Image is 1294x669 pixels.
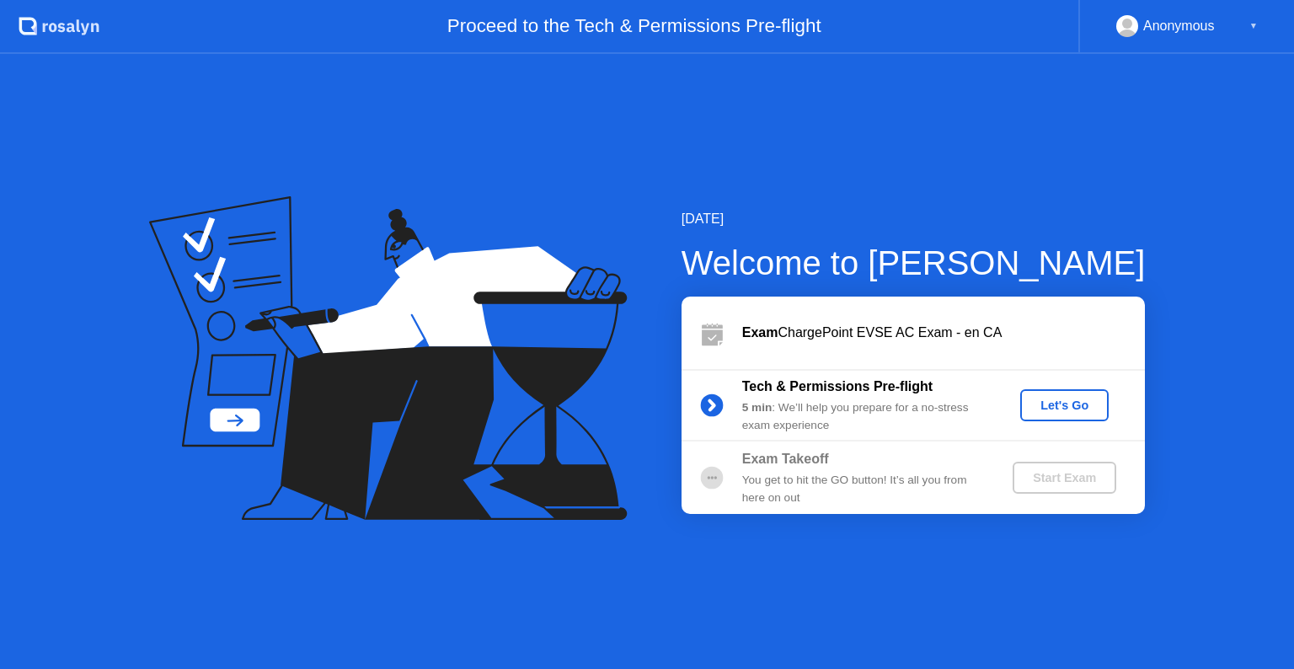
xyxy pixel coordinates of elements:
div: You get to hit the GO button! It’s all you from here on out [742,472,985,506]
div: ChargePoint EVSE AC Exam - en CA [742,323,1145,343]
div: [DATE] [682,209,1146,229]
div: Let's Go [1027,399,1102,412]
button: Let's Go [1020,389,1109,421]
button: Start Exam [1013,462,1116,494]
div: : We’ll help you prepare for a no-stress exam experience [742,399,985,434]
b: Exam Takeoff [742,452,829,466]
div: Start Exam [1019,471,1110,484]
div: ▼ [1249,15,1258,37]
b: 5 min [742,401,773,414]
div: Anonymous [1143,15,1215,37]
b: Tech & Permissions Pre-flight [742,379,933,393]
b: Exam [742,325,778,340]
div: Welcome to [PERSON_NAME] [682,238,1146,288]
